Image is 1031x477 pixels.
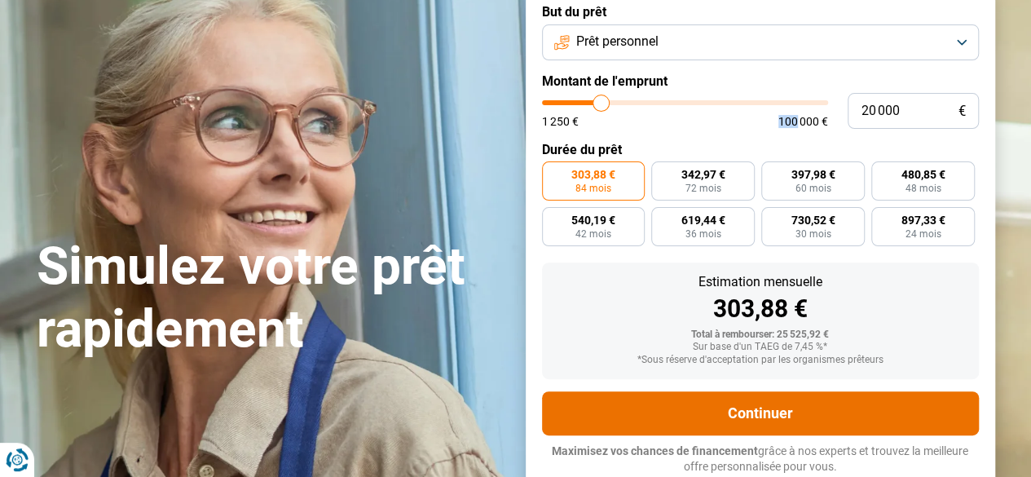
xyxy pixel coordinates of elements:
span: Prêt personnel [576,33,659,51]
div: 303,88 € [555,297,966,321]
span: 730,52 € [791,214,835,226]
div: Estimation mensuelle [555,276,966,289]
span: 897,33 € [901,214,945,226]
span: Maximisez vos chances de financement [552,444,758,457]
label: But du prêt [542,4,979,20]
span: 24 mois [905,229,941,239]
label: Durée du prêt [542,142,979,157]
span: 84 mois [575,183,611,193]
span: 342,97 € [681,169,725,180]
button: Prêt personnel [542,24,979,60]
div: *Sous réserve d'acceptation par les organismes prêteurs [555,355,966,366]
label: Montant de l'emprunt [542,73,979,89]
span: 36 mois [685,229,721,239]
button: Continuer [542,391,979,435]
span: € [958,104,966,118]
span: 1 250 € [542,116,579,127]
span: 48 mois [905,183,941,193]
span: 30 mois [795,229,831,239]
span: 619,44 € [681,214,725,226]
span: 60 mois [795,183,831,193]
span: 480,85 € [901,169,945,180]
h1: Simulez votre prêt rapidement [37,236,506,361]
p: grâce à nos experts et trouvez la meilleure offre personnalisée pour vous. [542,444,979,475]
span: 397,98 € [791,169,835,180]
span: 72 mois [685,183,721,193]
span: 100 000 € [778,116,828,127]
div: Sur base d'un TAEG de 7,45 %* [555,342,966,353]
span: 303,88 € [571,169,615,180]
div: Total à rembourser: 25 525,92 € [555,329,966,341]
span: 42 mois [575,229,611,239]
span: 540,19 € [571,214,615,226]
